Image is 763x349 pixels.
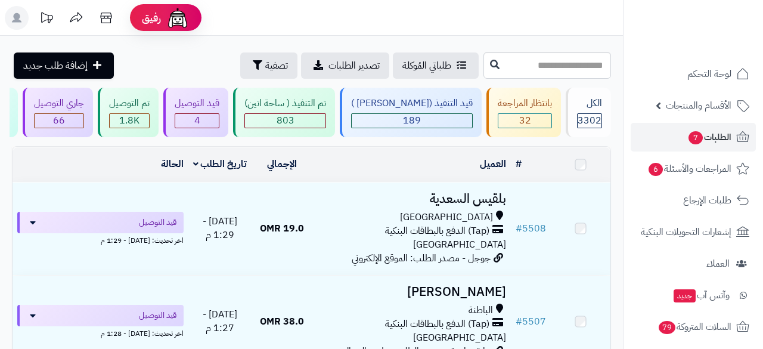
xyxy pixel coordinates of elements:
div: 803 [245,114,325,128]
a: الحالة [161,157,184,171]
span: وآتس آب [672,287,730,304]
a: جاري التوصيل 66 [20,88,95,137]
span: [GEOGRAPHIC_DATA] [400,211,493,224]
span: 1.8K [119,113,139,128]
a: السلات المتروكة79 [631,313,756,341]
a: بانتظار المراجعة 32 [484,88,563,137]
span: [DATE] - 1:29 م [203,214,237,242]
span: إضافة طلب جديد [23,58,88,73]
a: تم التوصيل 1.8K [95,88,161,137]
span: جوجل - مصدر الطلب: الموقع الإلكتروني [352,251,491,265]
span: طلباتي المُوكلة [402,58,451,73]
div: قيد التنفيذ ([PERSON_NAME] ) [351,97,473,110]
div: اخر تحديث: [DATE] - 1:29 م [17,233,184,246]
span: [DATE] - 1:27 م [203,307,237,335]
div: 4 [175,114,219,128]
a: طلبات الإرجاع [631,186,756,215]
div: 189 [352,114,472,128]
span: 38.0 OMR [260,314,304,329]
div: بانتظار المراجعة [498,97,552,110]
span: قيد التوصيل [139,310,176,322]
span: تصفية [265,58,288,73]
a: طلباتي المُوكلة [393,52,479,79]
span: تصدير الطلبات [328,58,380,73]
span: [GEOGRAPHIC_DATA] [413,331,506,345]
span: # [516,314,522,329]
span: [GEOGRAPHIC_DATA] [413,237,506,252]
span: 79 [659,321,675,334]
a: تصدير الطلبات [301,52,389,79]
span: إشعارات التحويلات البنكية [641,224,731,240]
div: اخر تحديث: [DATE] - 1:28 م [17,326,184,339]
span: 803 [277,113,294,128]
div: 32 [498,114,551,128]
span: السلات المتروكة [657,319,731,335]
h3: [PERSON_NAME] [317,285,506,299]
a: الإجمالي [267,157,297,171]
span: 189 [403,113,421,128]
a: قيد التوصيل 4 [161,88,231,137]
span: لوحة التحكم [687,66,731,82]
span: (Tap) الدفع بالبطاقات البنكية [385,317,489,331]
a: المراجعات والأسئلة6 [631,155,756,183]
img: ai-face.png [166,6,190,30]
a: # [516,157,522,171]
a: تم التنفيذ ( ساحة اتين) 803 [231,88,337,137]
span: قيد التوصيل [139,217,176,228]
span: الأقسام والمنتجات [666,97,731,114]
span: 32 [519,113,531,128]
span: الباطنة [469,304,493,317]
a: العملاء [631,249,756,278]
span: (Tap) الدفع بالبطاقات البنكية [385,224,489,238]
span: جديد [674,289,696,302]
div: قيد التوصيل [175,97,219,110]
span: العملاء [706,255,730,272]
span: 3302 [578,113,601,128]
span: المراجعات والأسئلة [647,160,731,177]
span: 19.0 OMR [260,221,304,236]
div: الكل [577,97,602,110]
span: 4 [194,113,200,128]
span: # [516,221,522,236]
a: لوحة التحكم [631,60,756,88]
span: 66 [53,113,65,128]
a: تحديثات المنصة [32,6,61,33]
a: وآتس آبجديد [631,281,756,310]
div: 66 [35,114,83,128]
h3: بلقيس السعدية [317,192,506,206]
a: الكل3302 [563,88,613,137]
div: تم التوصيل [109,97,150,110]
a: تاريخ الطلب [193,157,247,171]
a: الطلبات7 [631,123,756,152]
div: جاري التوصيل [34,97,84,110]
span: رفيق [142,11,161,25]
span: 6 [649,163,663,176]
a: #5507 [516,314,546,329]
a: إشعارات التحويلات البنكية [631,218,756,246]
span: طلبات الإرجاع [683,192,731,209]
span: 7 [688,131,703,144]
button: تصفية [240,52,297,79]
a: العميل [480,157,506,171]
div: تم التنفيذ ( ساحة اتين) [244,97,326,110]
a: قيد التنفيذ ([PERSON_NAME] ) 189 [337,88,484,137]
div: 1797 [110,114,149,128]
a: إضافة طلب جديد [14,52,114,79]
span: الطلبات [687,129,731,146]
a: #5508 [516,221,546,236]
